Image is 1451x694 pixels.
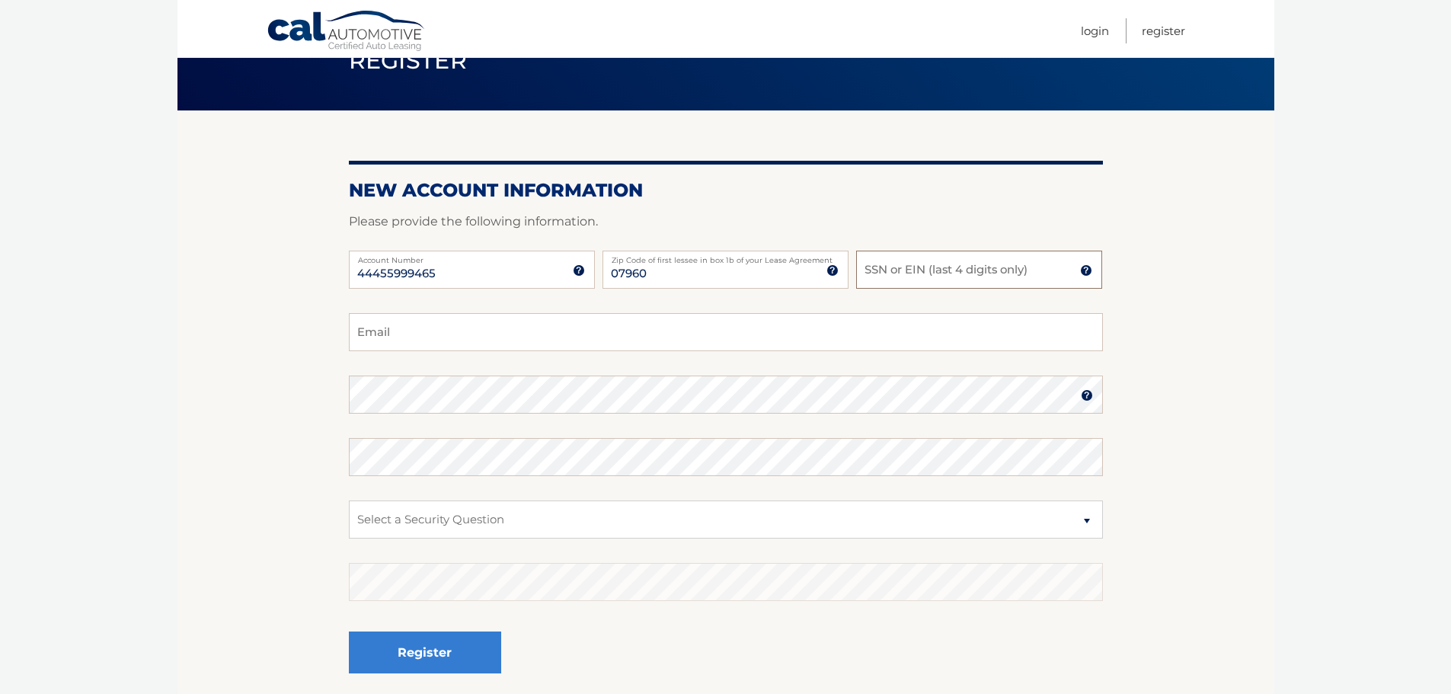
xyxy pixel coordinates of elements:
[349,251,595,289] input: Account Number
[349,632,501,673] button: Register
[349,313,1103,351] input: Email
[602,251,849,289] input: Zip Code
[1142,18,1185,43] a: Register
[349,179,1103,202] h2: New Account Information
[349,211,1103,232] p: Please provide the following information.
[826,264,839,277] img: tooltip.svg
[1080,264,1092,277] img: tooltip.svg
[349,251,595,263] label: Account Number
[856,251,1102,289] input: SSN or EIN (last 4 digits only)
[573,264,585,277] img: tooltip.svg
[1081,18,1109,43] a: Login
[349,46,468,75] span: Register
[267,10,427,54] a: Cal Automotive
[602,251,849,263] label: Zip Code of first lessee in box 1b of your Lease Agreement
[1081,389,1093,401] img: tooltip.svg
